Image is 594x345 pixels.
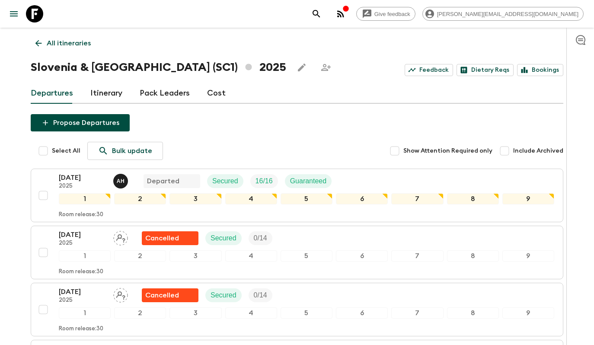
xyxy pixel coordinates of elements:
[405,64,453,76] a: Feedback
[391,307,443,319] div: 7
[59,193,111,204] div: 1
[113,176,130,183] span: Alenka Hriberšek
[336,307,388,319] div: 6
[87,142,163,160] a: Bulk update
[31,283,563,336] button: [DATE]2025Assign pack leaderFlash Pack cancellationSecuredTrip Fill123456789Room release:30
[249,288,272,302] div: Trip Fill
[90,83,122,104] a: Itinerary
[169,250,221,262] div: 3
[59,183,106,190] p: 2025
[281,307,332,319] div: 5
[205,231,242,245] div: Secured
[317,59,335,76] span: Share this itinerary
[59,230,106,240] p: [DATE]
[207,174,243,188] div: Secured
[255,176,273,186] p: 16 / 16
[447,193,499,204] div: 8
[59,250,111,262] div: 1
[212,176,238,186] p: Secured
[52,147,80,155] span: Select All
[31,114,130,131] button: Propose Departures
[502,193,554,204] div: 9
[59,287,106,297] p: [DATE]
[59,326,103,332] p: Room release: 30
[250,174,278,188] div: Trip Fill
[147,176,179,186] p: Departed
[59,297,106,304] p: 2025
[254,290,267,300] p: 0 / 14
[517,64,563,76] a: Bookings
[31,226,563,279] button: [DATE]2025Assign pack leaderFlash Pack cancellationSecuredTrip Fill123456789Room release:30
[447,307,499,319] div: 8
[142,231,198,245] div: Flash Pack cancellation
[225,193,277,204] div: 4
[31,59,286,76] h1: Slovenia & [GEOGRAPHIC_DATA] (SC1) 2025
[457,64,514,76] a: Dietary Reqs
[207,83,226,104] a: Cost
[59,240,106,247] p: 2025
[281,250,332,262] div: 5
[391,250,443,262] div: 7
[169,193,221,204] div: 3
[47,38,91,48] p: All itineraries
[370,11,415,17] span: Give feedback
[59,307,111,319] div: 1
[225,250,277,262] div: 4
[145,233,179,243] p: Cancelled
[513,147,563,155] span: Include Archived
[169,307,221,319] div: 3
[113,291,128,297] span: Assign pack leader
[114,250,166,262] div: 2
[281,193,332,204] div: 5
[249,231,272,245] div: Trip Fill
[391,193,443,204] div: 7
[336,193,388,204] div: 6
[211,290,236,300] p: Secured
[447,250,499,262] div: 8
[336,250,388,262] div: 6
[113,233,128,240] span: Assign pack leader
[290,176,327,186] p: Guaranteed
[205,288,242,302] div: Secured
[5,5,22,22] button: menu
[211,233,236,243] p: Secured
[308,5,325,22] button: search adventures
[31,35,96,52] a: All itineraries
[432,11,583,17] span: [PERSON_NAME][EMAIL_ADDRESS][DOMAIN_NAME]
[142,288,198,302] div: Flash Pack cancellation
[59,268,103,275] p: Room release: 30
[114,193,166,204] div: 2
[502,250,554,262] div: 9
[31,83,73,104] a: Departures
[356,7,415,21] a: Give feedback
[254,233,267,243] p: 0 / 14
[59,211,103,218] p: Room release: 30
[114,307,166,319] div: 2
[225,307,277,319] div: 4
[403,147,492,155] span: Show Attention Required only
[293,59,310,76] button: Edit this itinerary
[502,307,554,319] div: 9
[31,169,563,222] button: [DATE]2025Alenka HriberšekDepartedSecuredTrip FillGuaranteed123456789Room release:30
[112,146,152,156] p: Bulk update
[145,290,179,300] p: Cancelled
[140,83,190,104] a: Pack Leaders
[422,7,584,21] div: [PERSON_NAME][EMAIL_ADDRESS][DOMAIN_NAME]
[59,172,106,183] p: [DATE]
